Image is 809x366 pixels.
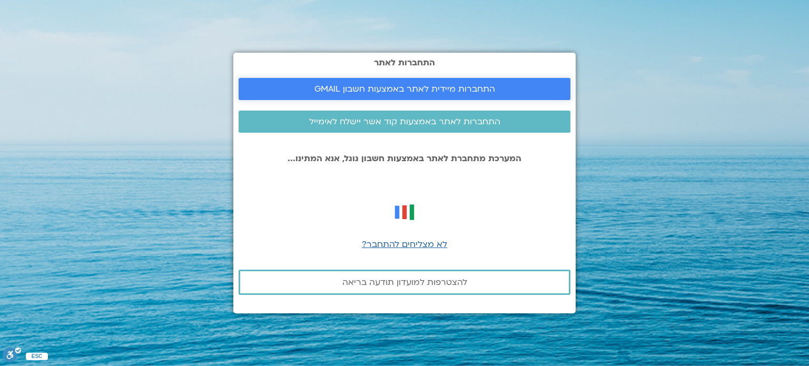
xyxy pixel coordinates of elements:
[239,270,570,295] a: להצטרפות למועדון תודעה בריאה
[314,84,495,94] span: התחברות מיידית לאתר באמצעות חשבון GMAIL
[309,117,500,126] span: התחברות לאתר באמצעות קוד אשר יישלח לאימייל
[239,111,570,133] a: התחברות לאתר באמצעות קוד אשר יישלח לאימייל
[239,78,570,100] a: התחברות מיידית לאתר באמצעות חשבון GMAIL
[239,154,570,163] p: המערכת מתחברת לאתר באמצעות חשבון גוגל, אנא המתינו...
[362,239,447,250] a: לא מצליחים להתחבר?
[239,58,570,67] h2: התחברות לאתר
[342,278,467,287] span: להצטרפות למועדון תודעה בריאה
